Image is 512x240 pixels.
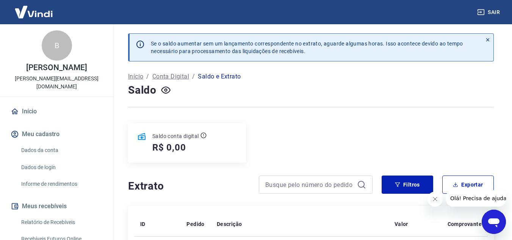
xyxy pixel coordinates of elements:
[42,30,72,61] div: B
[152,72,189,81] a: Conta Digital
[128,83,157,98] h4: Saldo
[482,210,506,234] iframe: Botão para abrir a janela de mensagens
[9,126,104,143] button: Meu cadastro
[5,5,64,11] span: Olá! Precisa de ajuda?
[448,220,482,228] p: Comprovante
[18,215,104,230] a: Relatório de Recebíveis
[26,64,87,72] p: [PERSON_NAME]
[140,220,146,228] p: ID
[128,72,143,81] a: Início
[198,72,241,81] p: Saldo e Extrato
[395,220,408,228] p: Valor
[427,191,443,207] iframe: Fechar mensagem
[442,176,494,194] button: Exportar
[476,5,503,19] button: Sair
[18,160,104,175] a: Dados de login
[9,0,58,24] img: Vindi
[18,176,104,192] a: Informe de rendimentos
[265,179,354,190] input: Busque pelo número do pedido
[6,75,107,91] p: [PERSON_NAME][EMAIL_ADDRESS][DOMAIN_NAME]
[9,198,104,215] button: Meus recebíveis
[152,132,199,140] p: Saldo conta digital
[382,176,433,194] button: Filtros
[146,72,149,81] p: /
[446,190,506,207] iframe: Mensagem da empresa
[18,143,104,158] a: Dados da conta
[186,220,204,228] p: Pedido
[152,141,186,154] h5: R$ 0,00
[128,179,250,194] h4: Extrato
[192,72,195,81] p: /
[9,103,104,120] a: Início
[217,220,242,228] p: Descrição
[151,40,463,55] p: Se o saldo aumentar sem um lançamento correspondente no extrato, aguarde algumas horas. Isso acon...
